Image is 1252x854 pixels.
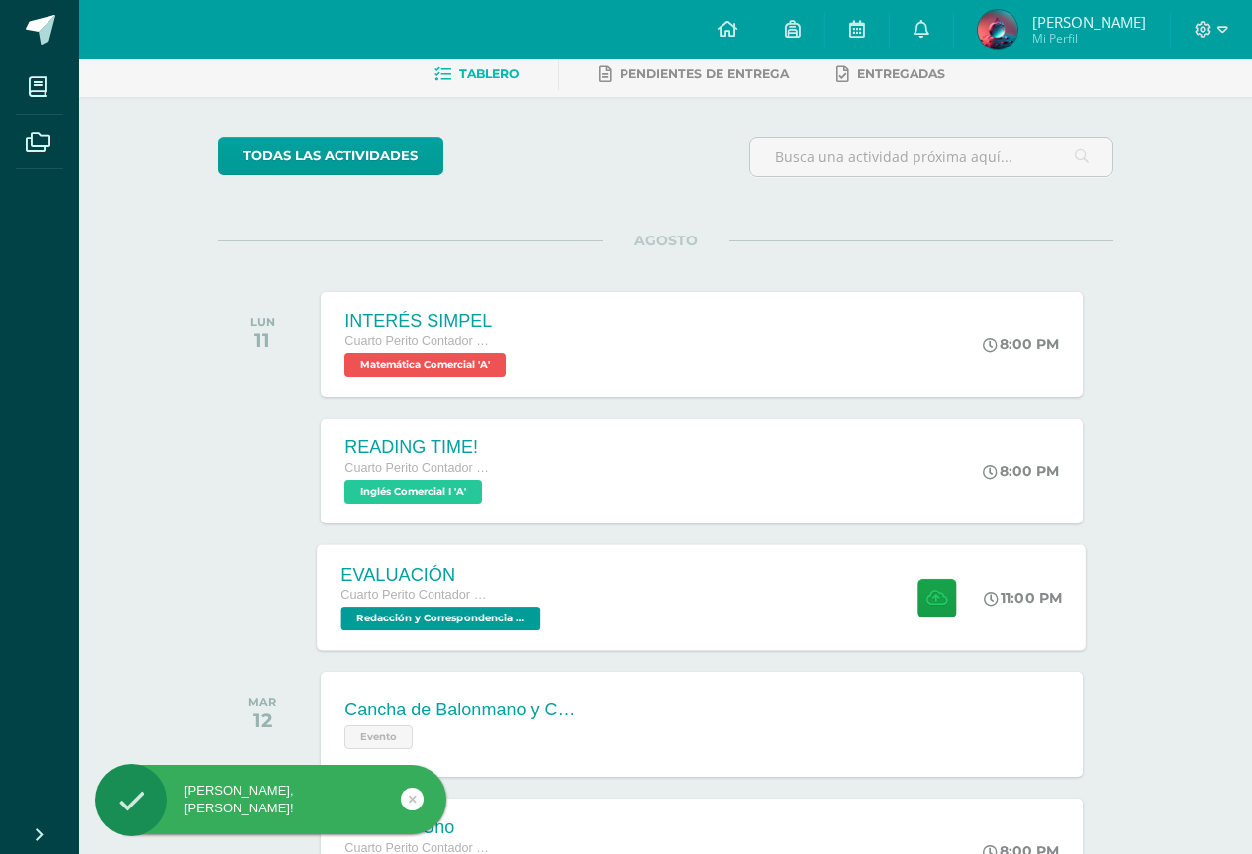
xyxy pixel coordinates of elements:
[620,66,789,81] span: Pendientes de entrega
[434,58,519,90] a: Tablero
[978,10,1017,49] img: 82cfe9e3450be5e7c9becb837e783c4e.png
[603,232,729,249] span: AGOSTO
[344,437,493,458] div: READING TIME!
[344,311,511,332] div: INTERÉS SIMPEL
[459,66,519,81] span: Tablero
[218,137,443,175] a: todas las Actividades
[250,329,275,352] div: 11
[341,607,541,630] span: Redacción y Correspondencia Mercantil 'A'
[1032,30,1146,47] span: Mi Perfil
[344,353,506,377] span: Matemática Comercial 'A'
[750,138,1112,176] input: Busca una actividad próxima aquí...
[344,461,493,475] span: Cuarto Perito Contador con Orientación en Computación
[344,480,482,504] span: Inglés Comercial I 'A'
[344,700,582,720] div: Cancha de Balonmano y Contenido
[985,589,1063,607] div: 11:00 PM
[341,564,546,585] div: EVALUACIÓN
[344,725,413,749] span: Evento
[599,58,789,90] a: Pendientes de entrega
[248,709,276,732] div: 12
[95,782,446,817] div: [PERSON_NAME], [PERSON_NAME]!
[250,315,275,329] div: LUN
[983,335,1059,353] div: 8:00 PM
[248,695,276,709] div: MAR
[1032,12,1146,32] span: [PERSON_NAME]
[344,334,493,348] span: Cuarto Perito Contador con Orientación en Computación
[836,58,945,90] a: Entregadas
[341,588,492,602] span: Cuarto Perito Contador con Orientación en Computación
[983,462,1059,480] div: 8:00 PM
[857,66,945,81] span: Entregadas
